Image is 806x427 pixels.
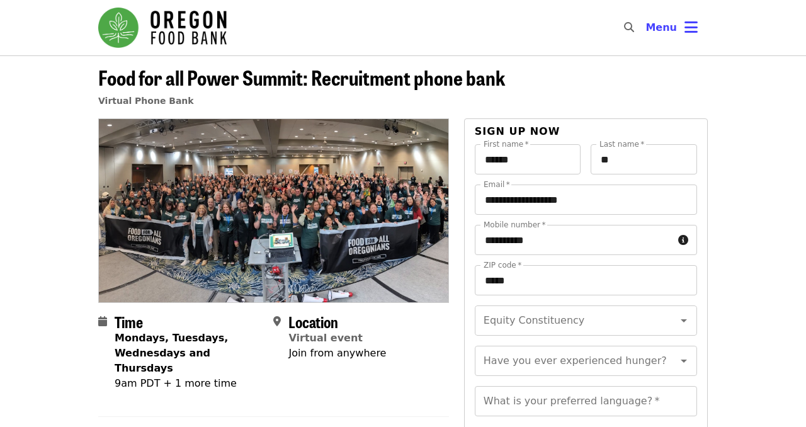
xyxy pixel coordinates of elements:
button: Toggle account menu [635,13,708,43]
label: ZIP code [484,261,521,269]
button: Open [675,352,693,370]
span: Food for all Power Summit: Recruitment phone bank [98,62,505,92]
a: Virtual Phone Bank [98,96,194,106]
label: First name [484,140,529,148]
strong: Mondays, Tuesdays, Wednesdays and Thursdays [115,332,228,374]
span: Location [288,310,338,333]
i: bars icon [684,18,698,37]
label: Last name [599,140,644,148]
input: First name [475,144,581,174]
label: Email [484,181,510,188]
i: circle-info icon [678,234,688,246]
label: Mobile number [484,221,545,229]
input: ZIP code [475,265,697,295]
input: What is your preferred language? [475,386,697,416]
span: Menu [645,21,677,33]
button: Open [675,312,693,329]
div: 9am PDT + 1 more time [115,376,263,391]
img: Food for all Power Summit: Recruitment phone bank organized by Oregon Food Bank [99,119,448,302]
a: Virtual event [288,332,363,344]
span: Join from anywhere [288,347,386,359]
span: Sign up now [475,125,560,137]
input: Email [475,185,697,215]
span: Time [115,310,143,333]
i: map-marker-alt icon [273,316,281,327]
img: Oregon Food Bank - Home [98,8,227,48]
i: calendar icon [98,316,107,327]
i: search icon [624,21,634,33]
input: Last name [591,144,697,174]
input: Search [642,13,652,43]
input: Mobile number [475,225,673,255]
